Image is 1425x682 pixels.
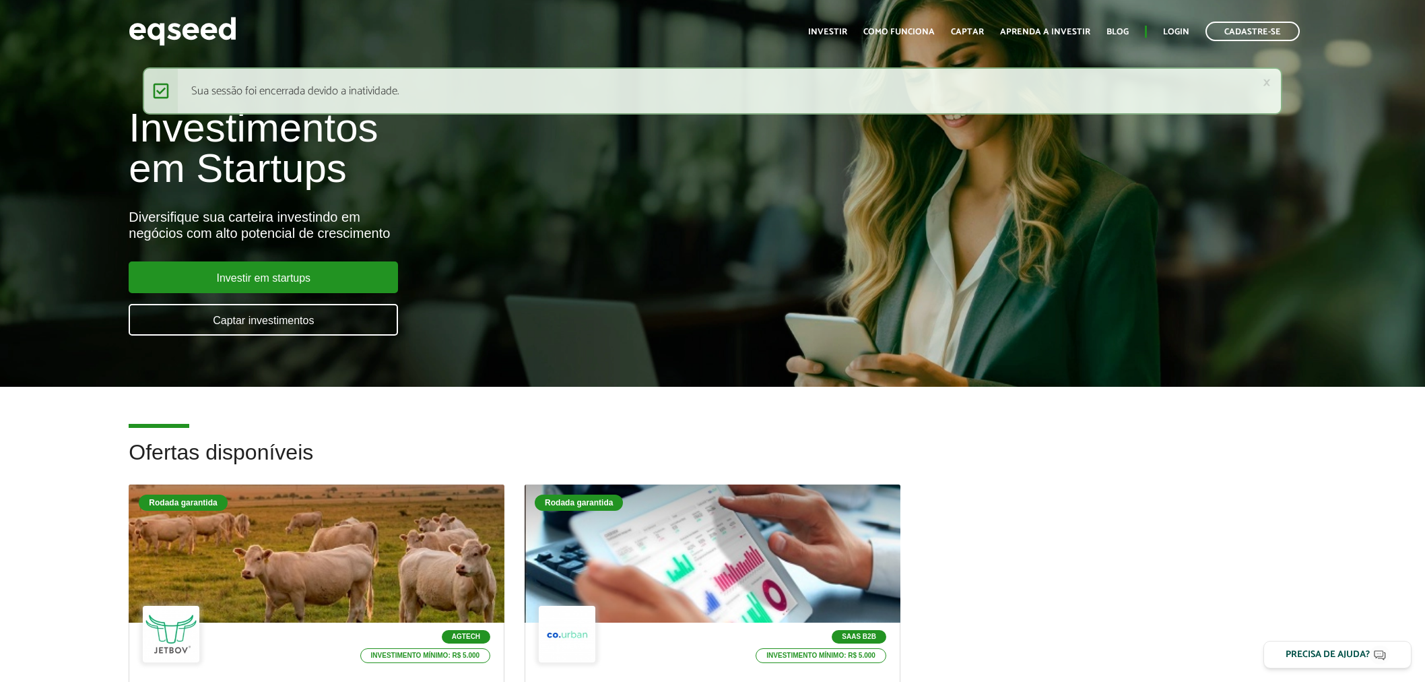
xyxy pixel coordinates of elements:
[951,28,984,36] a: Captar
[535,495,623,511] div: Rodada garantida
[832,630,886,644] p: SaaS B2B
[1263,75,1271,90] a: ×
[129,441,1296,485] h2: Ofertas disponíveis
[442,630,490,644] p: Agtech
[129,13,236,49] img: EqSeed
[129,261,398,293] a: Investir em startups
[360,648,491,663] p: Investimento mínimo: R$ 5.000
[1106,28,1129,36] a: Blog
[1163,28,1189,36] a: Login
[129,108,821,189] h1: Investimentos em Startups
[863,28,935,36] a: Como funciona
[1205,22,1300,41] a: Cadastre-se
[139,495,227,511] div: Rodada garantida
[129,209,821,241] div: Diversifique sua carteira investindo em negócios com alto potencial de crescimento
[808,28,847,36] a: Investir
[1000,28,1090,36] a: Aprenda a investir
[143,67,1283,115] div: Sua sessão foi encerrada devido a inatividade.
[129,304,398,336] a: Captar investimentos
[756,648,886,663] p: Investimento mínimo: R$ 5.000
